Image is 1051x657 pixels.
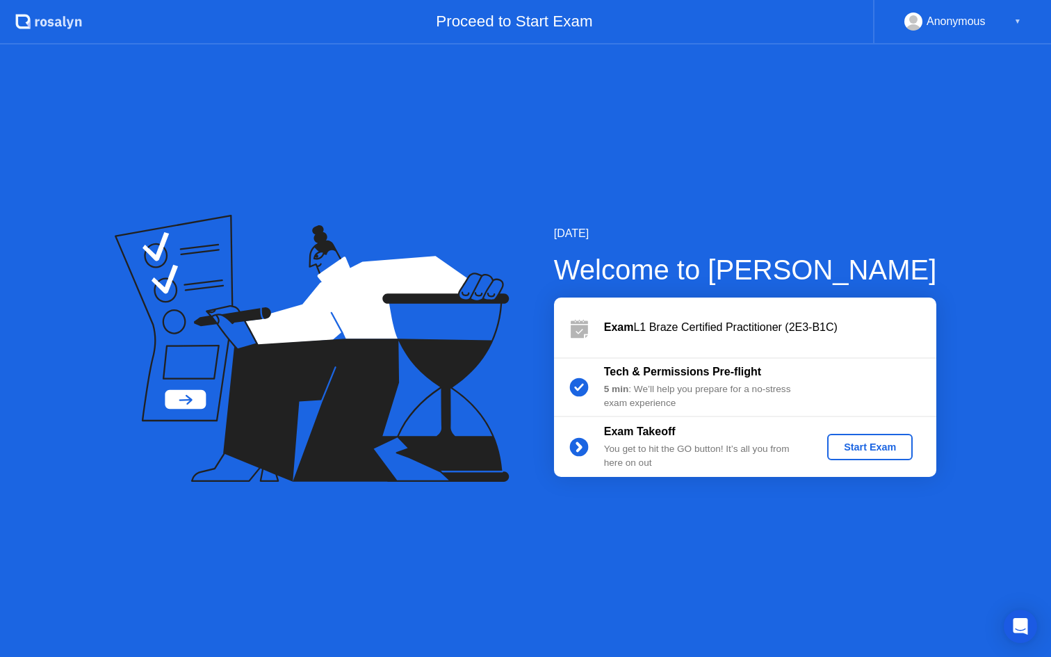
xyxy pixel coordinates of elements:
div: : We’ll help you prepare for a no-stress exam experience [604,382,804,411]
b: Exam Takeoff [604,425,676,437]
div: Open Intercom Messenger [1004,610,1037,643]
div: You get to hit the GO button! It’s all you from here on out [604,442,804,471]
div: ▼ [1014,13,1021,31]
div: L1 Braze Certified Practitioner (2E3-B1C) [604,319,936,336]
div: [DATE] [554,225,937,242]
div: Anonymous [927,13,986,31]
b: 5 min [604,384,629,394]
div: Welcome to [PERSON_NAME] [554,249,937,291]
div: Start Exam [833,441,907,453]
b: Exam [604,321,634,333]
b: Tech & Permissions Pre-flight [604,366,761,378]
button: Start Exam [827,434,913,460]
